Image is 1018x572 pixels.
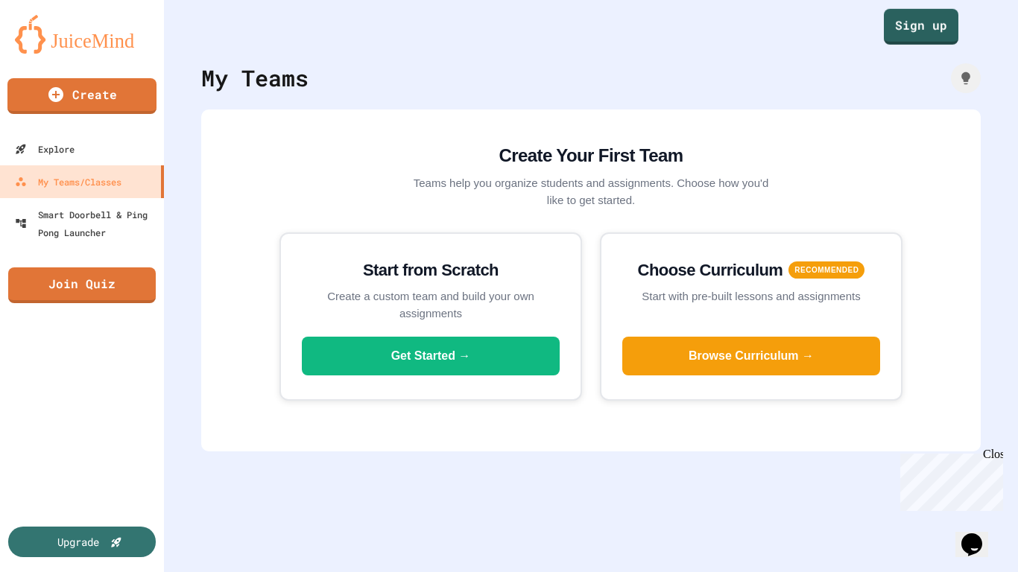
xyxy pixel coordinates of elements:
[15,15,149,54] img: logo-orange.svg
[302,337,560,375] button: Get Started →
[412,142,770,169] h2: Create Your First Team
[302,288,560,322] p: Create a custom team and build your own assignments
[622,337,880,375] button: Browse Curriculum →
[955,512,1003,557] iframe: chat widget
[302,258,560,282] h3: Start from Scratch
[57,534,99,550] div: Upgrade
[15,206,158,241] div: Smart Doorbell & Ping Pong Launcher
[884,9,958,45] a: Sign up
[412,175,770,209] p: Teams help you organize students and assignments. Choose how you'd like to get started.
[894,448,1003,511] iframe: chat widget
[15,140,75,158] div: Explore
[8,267,156,303] a: Join Quiz
[638,258,783,282] h3: Choose Curriculum
[788,261,864,279] span: RECOMMENDED
[622,288,880,305] p: Start with pre-built lessons and assignments
[6,6,103,95] div: Chat with us now!Close
[951,63,981,93] div: How it works
[201,61,309,95] div: My Teams
[15,173,121,191] div: My Teams/Classes
[7,78,157,114] a: Create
